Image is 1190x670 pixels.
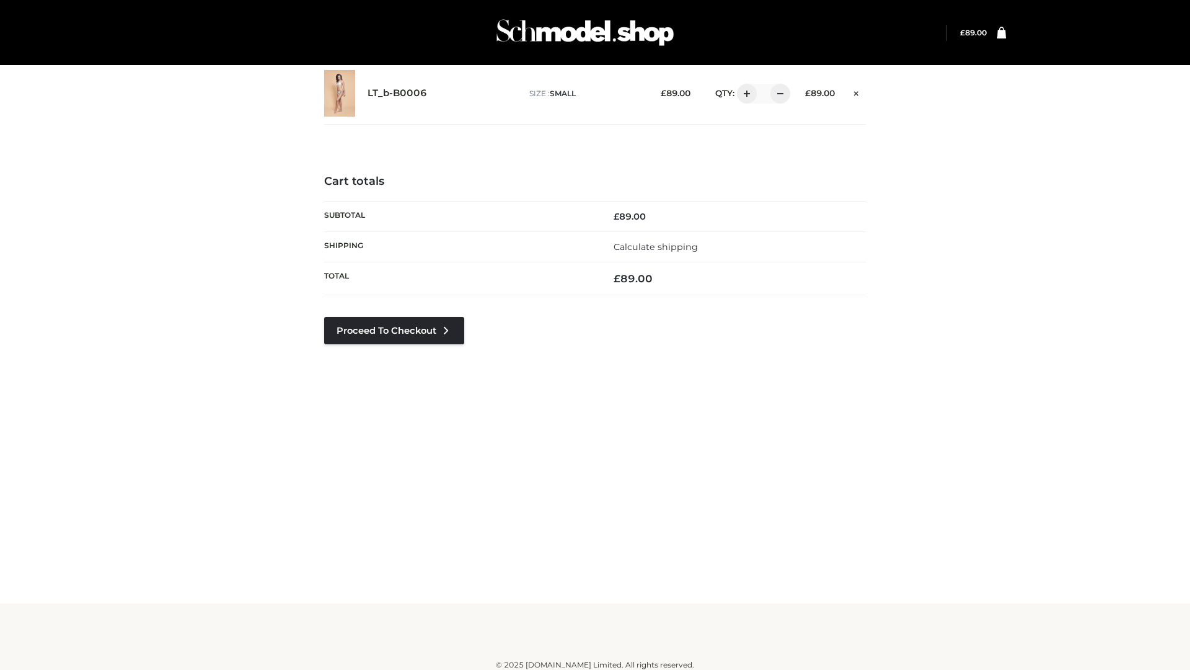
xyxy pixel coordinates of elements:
bdi: 89.00 [614,272,653,285]
div: QTY: [703,84,786,104]
span: £ [614,272,620,285]
span: £ [960,28,965,37]
th: Subtotal [324,201,595,231]
a: £89.00 [960,28,987,37]
p: size : [529,88,641,99]
span: £ [661,88,666,98]
span: SMALL [550,89,576,98]
th: Shipping [324,231,595,262]
span: £ [614,211,619,222]
bdi: 89.00 [661,88,690,98]
img: Schmodel Admin 964 [492,8,678,57]
th: Total [324,262,595,295]
a: Calculate shipping [614,241,698,252]
bdi: 89.00 [960,28,987,37]
bdi: 89.00 [614,211,646,222]
bdi: 89.00 [805,88,835,98]
h4: Cart totals [324,175,866,189]
span: £ [805,88,811,98]
a: Remove this item [847,84,866,100]
a: LT_b-B0006 [368,87,427,99]
a: Proceed to Checkout [324,317,464,344]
